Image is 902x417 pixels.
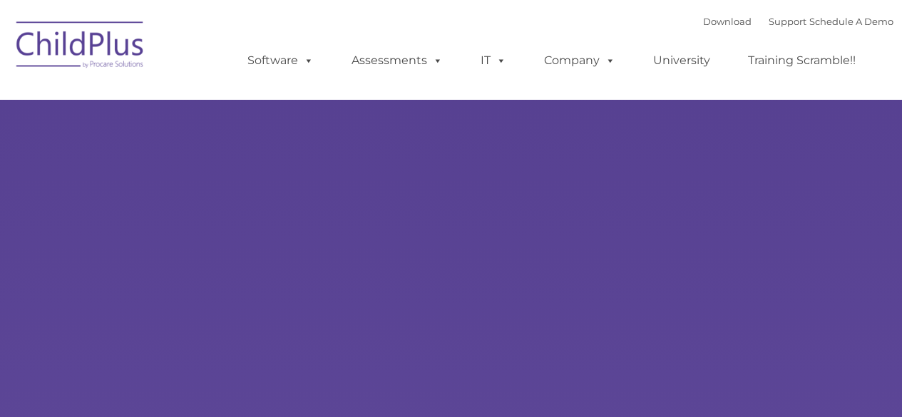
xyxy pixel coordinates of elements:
a: Company [530,46,630,75]
a: University [639,46,724,75]
a: Schedule A Demo [809,16,893,27]
a: Support [769,16,806,27]
a: Download [703,16,752,27]
img: ChildPlus by Procare Solutions [9,11,152,83]
a: Software [233,46,328,75]
a: Assessments [337,46,457,75]
a: Training Scramble!! [734,46,870,75]
a: IT [466,46,521,75]
font: | [703,16,893,27]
